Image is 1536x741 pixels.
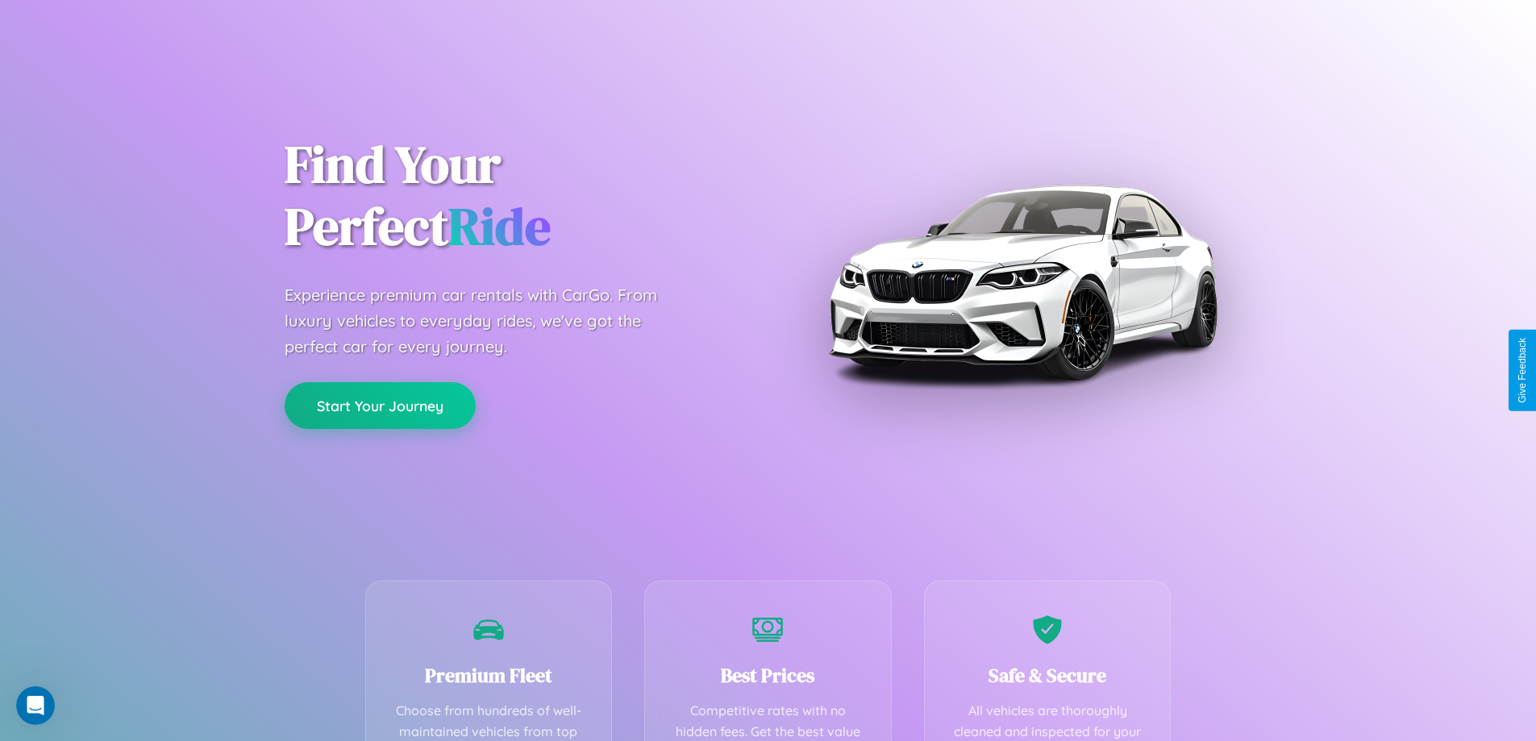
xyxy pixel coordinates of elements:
h3: Best Prices [669,662,867,689]
p: Experience premium car rentals with CarGo. From luxury vehicles to everyday rides, we've got the ... [285,282,688,360]
h3: Safe & Secure [949,662,1147,689]
iframe: Intercom live chat [16,686,55,725]
img: Premium BMW car rental vehicle [821,81,1224,484]
h1: Find Your Perfect [285,134,744,258]
h3: Premium Fleet [390,662,588,689]
button: Start Your Journey [285,382,476,429]
div: Give Feedback [1517,338,1528,403]
span: Ride [448,191,551,261]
